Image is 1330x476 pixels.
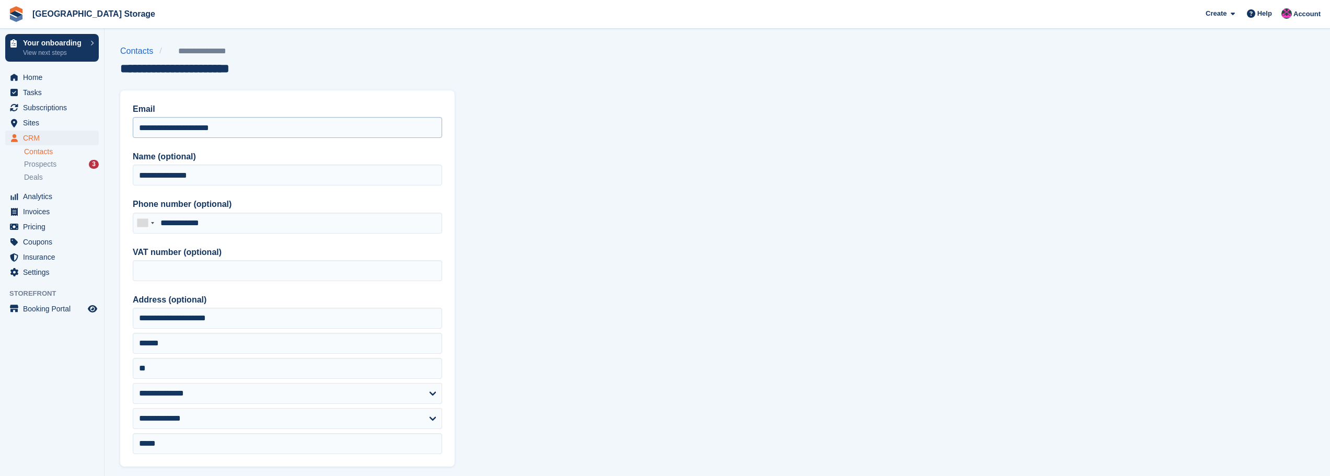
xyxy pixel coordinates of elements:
[23,70,86,85] span: Home
[8,6,24,22] img: stora-icon-8386f47178a22dfd0bd8f6a31ec36ba5ce8667c1dd55bd0f319d3a0aa187defe.svg
[133,103,442,115] label: Email
[1281,8,1292,19] img: Jantz Morgan
[120,45,269,57] nav: breadcrumbs
[5,204,99,219] a: menu
[5,115,99,130] a: menu
[23,100,86,115] span: Subscriptions
[23,219,86,234] span: Pricing
[1257,8,1272,19] span: Help
[5,301,99,316] a: menu
[24,159,56,169] span: Prospects
[5,189,99,204] a: menu
[120,45,159,57] a: Contacts
[23,85,86,100] span: Tasks
[86,303,99,315] a: Preview store
[24,159,99,170] a: Prospects 3
[23,265,86,280] span: Settings
[5,131,99,145] a: menu
[23,204,86,219] span: Invoices
[23,115,86,130] span: Sites
[5,70,99,85] a: menu
[5,250,99,264] a: menu
[89,160,99,169] div: 3
[133,198,442,211] label: Phone number (optional)
[5,219,99,234] a: menu
[28,5,159,22] a: [GEOGRAPHIC_DATA] Storage
[23,301,86,316] span: Booking Portal
[24,147,99,157] a: Contacts
[133,294,442,306] label: Address (optional)
[1293,9,1321,19] span: Account
[23,250,86,264] span: Insurance
[23,39,85,47] p: Your onboarding
[24,172,43,182] span: Deals
[5,85,99,100] a: menu
[5,100,99,115] a: menu
[133,150,442,163] label: Name (optional)
[5,34,99,62] a: Your onboarding View next steps
[5,235,99,249] a: menu
[5,265,99,280] a: menu
[133,246,442,259] label: VAT number (optional)
[24,172,99,183] a: Deals
[23,48,85,57] p: View next steps
[9,288,104,299] span: Storefront
[23,189,86,204] span: Analytics
[23,235,86,249] span: Coupons
[1206,8,1227,19] span: Create
[23,131,86,145] span: CRM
